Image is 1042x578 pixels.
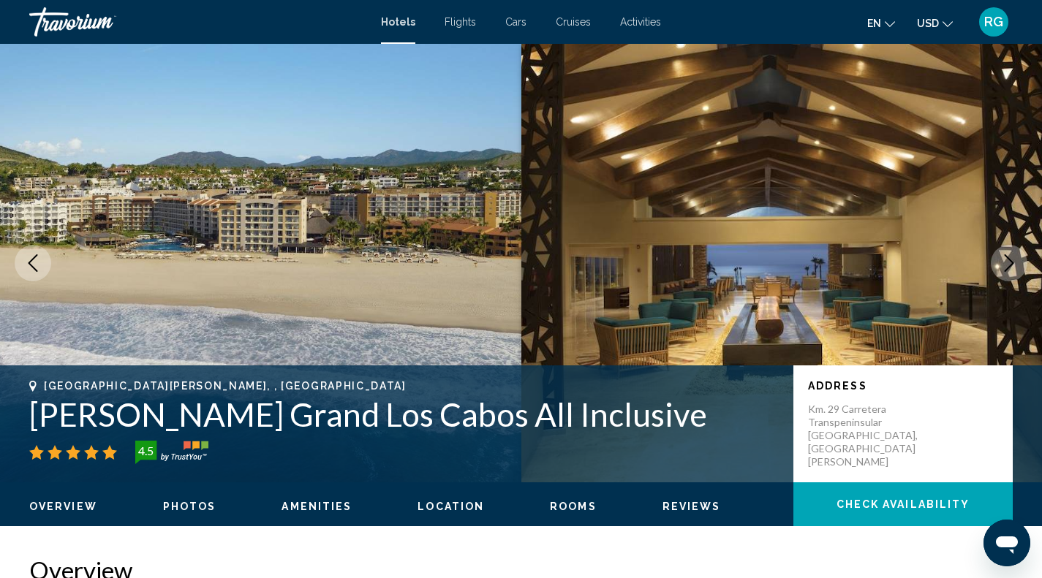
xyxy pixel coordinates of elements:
img: trustyou-badge-hor.svg [135,441,208,464]
span: Photos [163,501,216,512]
span: Reviews [662,501,721,512]
button: Reviews [662,500,721,513]
span: Amenities [282,501,352,512]
span: Overview [29,501,97,512]
button: Previous image [15,245,51,281]
button: Next image [991,245,1027,281]
button: Overview [29,500,97,513]
span: [GEOGRAPHIC_DATA][PERSON_NAME], , [GEOGRAPHIC_DATA] [44,380,407,392]
a: Activities [620,16,661,28]
button: Rooms [550,500,597,513]
button: Photos [163,500,216,513]
iframe: Button to launch messaging window [984,520,1030,566]
button: Check Availability [793,482,1013,526]
span: Location [418,501,484,512]
button: User Menu [975,7,1013,37]
a: Flights [445,16,476,28]
p: Km. 29 Carretera Transpeninsular [GEOGRAPHIC_DATA], [GEOGRAPHIC_DATA][PERSON_NAME] [808,403,925,468]
a: Travorium [29,7,366,37]
button: Location [418,500,484,513]
h1: [PERSON_NAME] Grand Los Cabos All Inclusive [29,395,779,433]
button: Change language [867,12,895,34]
a: Hotels [381,16,415,28]
a: Cars [505,16,526,28]
div: 4.5 [131,442,160,460]
button: Change currency [917,12,953,34]
span: en [867,18,881,29]
span: Rooms [550,501,597,512]
span: RG [984,15,1003,29]
span: Check Availability [837,499,970,511]
a: Cruises [556,16,591,28]
p: Address [808,380,998,392]
span: USD [917,18,939,29]
button: Amenities [282,500,352,513]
